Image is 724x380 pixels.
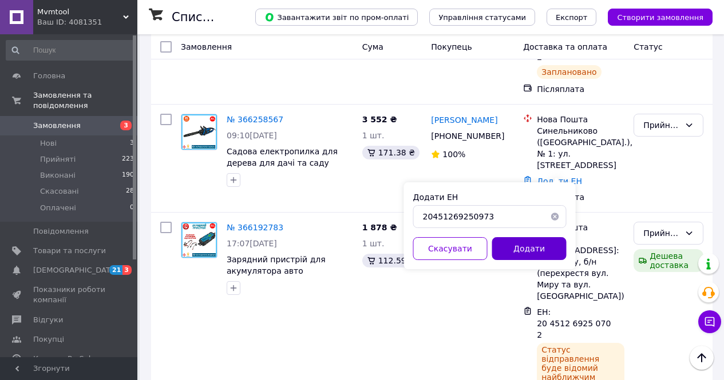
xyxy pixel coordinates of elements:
span: 223 [122,154,134,165]
span: 3 552 ₴ [362,115,397,124]
span: Нові [40,138,57,149]
span: Показники роботи компанії [33,285,106,305]
span: Покупець [431,42,472,51]
span: Статус [634,42,663,51]
div: Заплановано [537,65,602,79]
div: с. [STREET_ADDRESS]: вул. Миру, б/н (перехрестя вул. Миру та вул. [GEOGRAPHIC_DATA]) [537,233,624,302]
label: Додати ЕН [413,193,458,202]
a: Фото товару [181,222,217,258]
span: Прийняті [40,154,76,165]
button: Створити замовлення [608,9,713,26]
span: Головна [33,71,65,81]
span: Доставка та оплата [523,42,607,51]
span: Замовлення та повідомлення [33,90,137,111]
span: Скасовані [40,186,79,197]
span: 100% [442,150,465,159]
span: 09:10[DATE] [227,131,277,140]
img: Фото товару [181,114,217,150]
a: Зарядний пристрій для акумулятора авто KRAISSMANN 101 ABL 6 (100 Вт) Burst 14 [227,255,344,298]
button: Наверх [690,346,714,370]
span: 190 [122,170,134,181]
span: Повідомлення [33,226,89,237]
div: Нова Пошта [537,222,624,233]
span: 1 шт. [362,239,385,248]
span: ЕН: 20 4512 6925 0702 [537,307,611,339]
div: Прийнято [643,227,680,239]
button: Чат з покупцем [698,310,721,333]
span: Оплачені [40,203,76,213]
span: 1 шт. [362,131,385,140]
span: Управління статусами [438,13,526,22]
span: Виконані [40,170,76,181]
button: Скасувати [413,237,488,260]
span: 3 [122,265,132,275]
span: Замовлення [181,42,232,51]
a: № 366258567 [227,115,283,124]
button: Додати [492,237,567,260]
button: Завантажити звіт по пром-оплаті [255,9,418,26]
button: Експорт [547,9,597,26]
div: 171.38 ₴ [362,146,420,159]
span: [DEMOGRAPHIC_DATA] [33,265,118,275]
button: Очистить [544,205,567,228]
span: 1 878 ₴ [362,223,397,232]
span: Завантажити звіт по пром-оплаті [264,12,409,22]
button: Управління статусами [429,9,535,26]
div: 112.59 ₴ [362,254,420,267]
span: 17:07[DATE] [227,239,277,248]
div: Післяплата [537,191,624,203]
a: № 366192783 [227,223,283,232]
h1: Список замовлень [172,10,288,24]
span: Каталог ProSale [33,354,95,364]
input: Пошук [6,40,135,61]
span: Експорт [556,13,588,22]
span: Cума [362,42,383,51]
div: Прийнято [643,119,680,131]
a: Додати ЕН [537,177,582,186]
div: Післяплата [537,83,624,95]
span: 0 [130,203,134,213]
span: Покупці [33,334,64,345]
span: Відгуки [33,315,63,325]
span: 28 [126,186,134,197]
span: Замовлення [33,121,81,131]
span: Mvmtool [37,7,123,17]
span: 3 [120,121,132,130]
div: Дешева доставка [634,249,703,272]
div: Нова Пошта [537,114,624,125]
div: Синельниково ([GEOGRAPHIC_DATA].), № 1: ул. [STREET_ADDRESS] [537,125,624,171]
img: Фото товару [181,222,217,258]
div: Ваш ID: 4081351 [37,17,137,27]
a: [PERSON_NAME] [431,114,497,126]
div: [PHONE_NUMBER] [429,128,505,144]
a: Створити замовлення [596,12,713,21]
span: Товари та послуги [33,246,106,256]
span: Створити замовлення [617,13,703,22]
span: 3 [130,138,134,149]
span: 21 [109,265,122,275]
a: Садова електропилка для дерева для дачі та саду KRAISSMANN EKS 3000 Електропила для дерева Burst 18 [227,147,338,202]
